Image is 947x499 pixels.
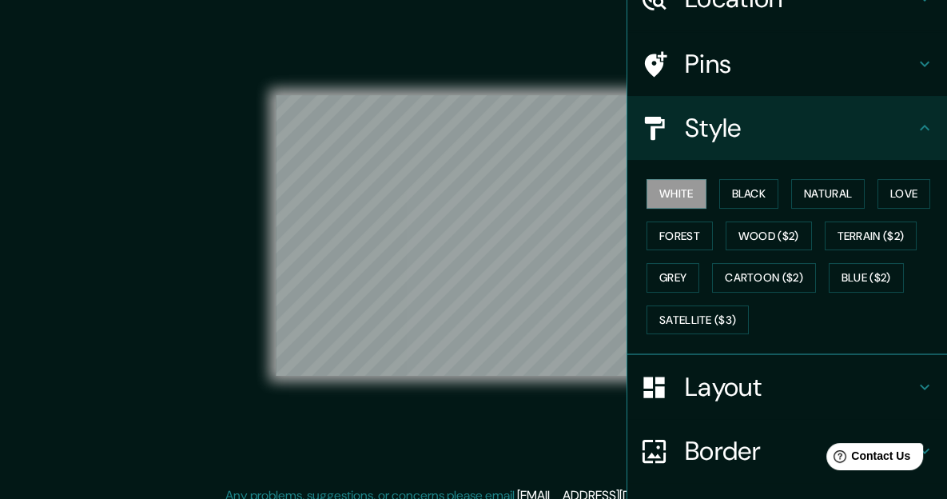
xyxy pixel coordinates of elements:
button: Natural [791,179,865,209]
div: Border [627,419,947,483]
h4: Pins [685,48,915,80]
button: Black [719,179,779,209]
iframe: Help widget launcher [805,437,929,481]
div: Pins [627,32,947,96]
h4: Border [685,435,915,467]
button: Blue ($2) [829,263,904,293]
button: Love [877,179,930,209]
button: Grey [647,263,699,293]
h4: Layout [685,371,915,403]
button: Terrain ($2) [825,222,917,251]
canvas: Map [276,95,672,376]
button: Satellite ($3) [647,305,749,335]
div: Style [627,96,947,160]
div: Layout [627,355,947,419]
button: Wood ($2) [726,222,812,251]
button: White [647,179,706,209]
h4: Style [685,112,915,144]
button: Forest [647,222,713,251]
button: Cartoon ($2) [712,263,816,293]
